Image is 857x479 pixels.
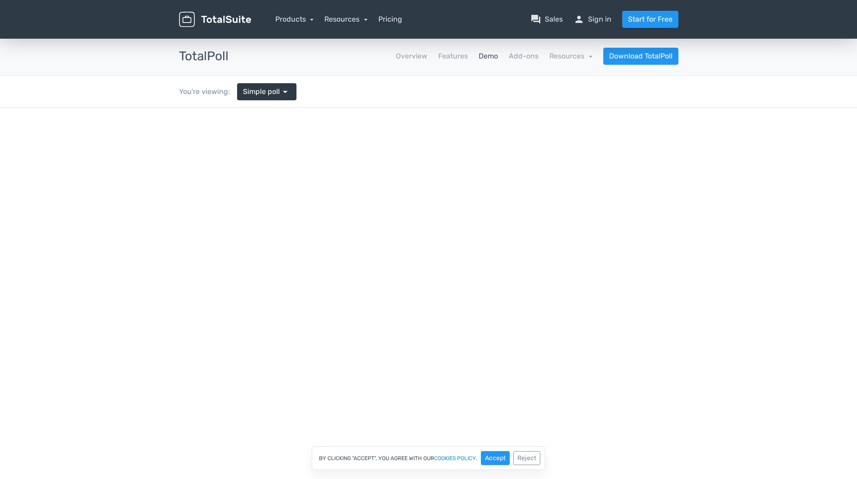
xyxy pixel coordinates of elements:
a: personSign in [574,14,611,25]
div: By clicking "Accept", you agree with our . [312,446,545,470]
a: Pricing [378,14,402,25]
span: person [574,14,584,25]
a: Features [438,51,468,62]
div: You're viewing: [179,86,237,97]
a: Add-ons [509,51,538,62]
h3: TotalPoll [179,49,229,63]
button: Reject [513,451,540,465]
img: TotalSuite for WordPress [179,12,251,27]
a: Overview [396,51,427,62]
button: Accept [481,451,510,465]
a: Simple poll arrow_drop_down [237,83,296,100]
a: Resources [549,52,592,60]
a: question_answerSales [530,14,563,25]
a: Demo [479,51,498,62]
a: Resources [324,15,368,23]
span: arrow_drop_down [280,86,291,97]
a: cookies policy [434,456,476,461]
a: Products [275,15,314,23]
span: Simple poll [243,86,280,97]
span: question_answer [530,14,541,25]
a: Start for Free [622,11,678,28]
a: Download TotalPoll [603,48,678,65]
